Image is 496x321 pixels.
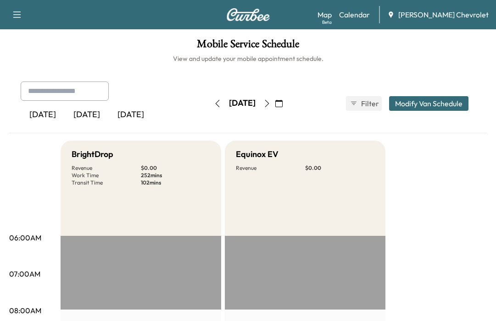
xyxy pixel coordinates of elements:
a: MapBeta [318,9,332,20]
p: 06:00AM [9,232,41,243]
h1: Mobile Service Schedule [9,38,487,54]
button: Modify Van Schedule [389,96,468,111]
p: Revenue [236,164,305,172]
div: [DATE] [65,104,109,125]
button: Filter [346,96,382,111]
h5: Equinox EV [236,148,279,161]
p: 252 mins [141,172,210,179]
img: Curbee Logo [226,8,270,21]
span: [PERSON_NAME] Chevrolet [398,9,489,20]
p: Work Time [72,172,141,179]
p: 08:00AM [9,305,41,316]
p: 07:00AM [9,268,40,279]
p: Transit Time [72,179,141,186]
div: [DATE] [21,104,65,125]
div: Beta [322,19,332,26]
p: 102 mins [141,179,210,186]
p: Revenue [72,164,141,172]
h6: View and update your mobile appointment schedule. [9,54,487,63]
p: $ 0.00 [305,164,374,172]
span: Filter [361,98,378,109]
div: [DATE] [229,98,256,109]
a: Calendar [339,9,370,20]
p: $ 0.00 [141,164,210,172]
div: [DATE] [109,104,153,125]
h5: BrightDrop [72,148,113,161]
